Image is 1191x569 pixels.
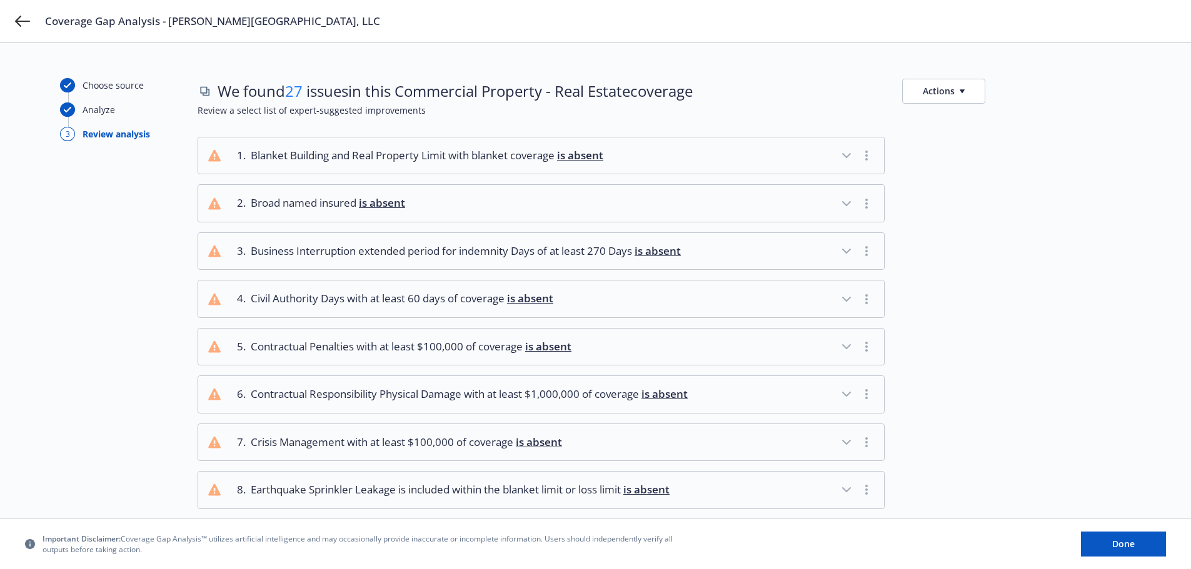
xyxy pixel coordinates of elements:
[83,79,144,92] div: Choose source
[231,290,246,307] div: 4 .
[198,185,884,221] button: 2.Broad named insured is absent
[251,434,562,450] span: Crisis Management with at least $100,000 of coverage
[1112,538,1135,550] span: Done
[1081,532,1166,557] button: Done
[516,435,562,449] span: is absent
[525,339,571,354] span: is absent
[43,533,121,544] span: Important Disclaimer:
[231,195,246,211] div: 2 .
[641,387,688,401] span: is absent
[359,195,405,210] span: is absent
[218,81,693,102] span: We found issues in this Commercial Property - Real Estate coverage
[635,244,681,258] span: is absent
[285,81,303,101] span: 27
[198,104,1131,117] span: Review a select list of expert-suggested improvements
[198,329,884,365] button: 5.Contractual Penalties with at least $100,000 of coverage is absent
[43,533,680,555] span: Coverage Gap Analysis™ utilizes artificial intelligence and may occasionally provide inaccurate o...
[251,195,405,211] span: Broad named insured
[231,243,246,259] div: 3 .
[198,233,884,269] button: 3.Business Interruption extended period for indemnity Days of at least 270 Days is absent
[83,127,150,141] div: Review analysis
[251,339,571,355] span: Contractual Penalties with at least $100,000 of coverage
[231,147,246,164] div: 1 .
[231,434,246,450] div: 7 .
[251,243,681,259] span: Business Interruption extended period for indemnity Days of at least 270 Days
[902,78,985,104] button: Actions
[45,14,380,29] span: Coverage Gap Analysis - [PERSON_NAME][GEOGRAPHIC_DATA], LLC
[60,127,75,141] div: 3
[231,482,246,498] div: 8 .
[251,290,553,307] span: Civil Authority Days with at least 60 days of coverage
[198,376,884,412] button: 6.Contractual Responsibility Physical Damage with at least $1,000,000 of coverage is absent
[231,386,246,402] div: 6 .
[231,339,246,355] div: 5 .
[198,472,884,508] button: 8.Earthquake Sprinkler Leakage is included within the blanket limit or loss limit is absent
[251,147,603,164] span: Blanket Building and Real Property Limit with blanket coverage
[198,424,884,460] button: 7.Crisis Management with at least $100,000 of coverage is absent
[902,79,985,104] button: Actions
[198,137,884,174] button: 1.Blanket Building and Real Property Limit with blanket coverage is absent
[623,482,670,497] span: is absent
[251,386,688,402] span: Contractual Responsibility Physical Damage with at least $1,000,000 of coverage
[198,280,884,317] button: 4.Civil Authority Days with at least 60 days of coverage is absent
[251,482,670,498] span: Earthquake Sprinkler Leakage is included within the blanket limit or loss limit
[83,103,115,116] div: Analyze
[507,291,553,305] span: is absent
[557,148,603,162] span: is absent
